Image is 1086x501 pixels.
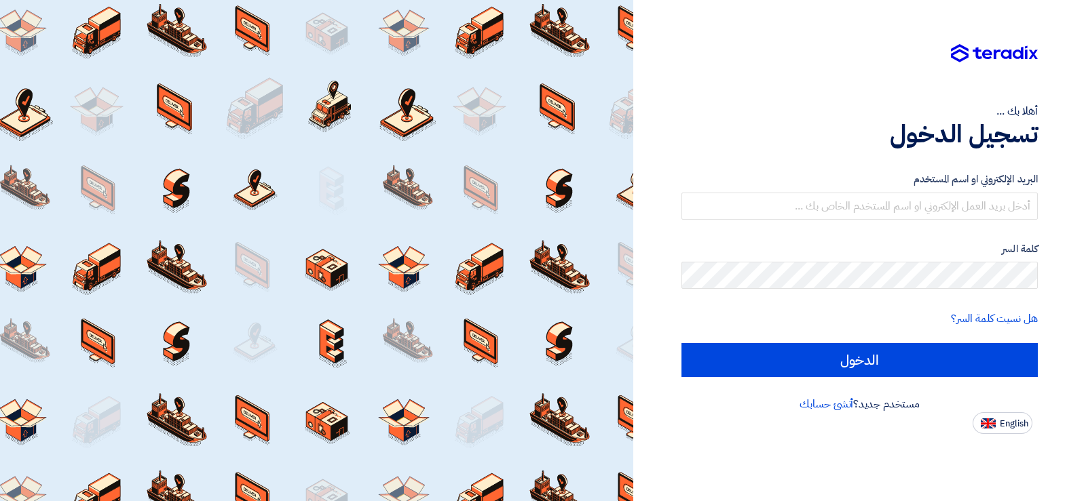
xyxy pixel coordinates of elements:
div: مستخدم جديد؟ [681,396,1038,412]
span: English [1000,419,1028,428]
label: البريد الإلكتروني او اسم المستخدم [681,172,1038,187]
label: كلمة السر [681,241,1038,257]
input: الدخول [681,343,1038,377]
h1: تسجيل الدخول [681,119,1038,149]
button: English [973,412,1032,434]
a: أنشئ حسابك [800,396,853,412]
img: en-US.png [981,418,996,428]
input: أدخل بريد العمل الإلكتروني او اسم المستخدم الخاص بك ... [681,193,1038,220]
a: هل نسيت كلمة السر؟ [951,310,1038,327]
div: أهلا بك ... [681,103,1038,119]
img: Teradix logo [951,44,1038,63]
